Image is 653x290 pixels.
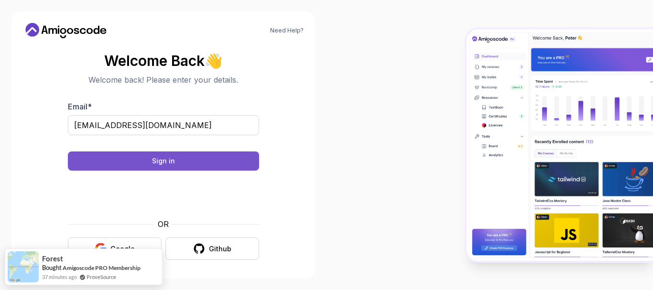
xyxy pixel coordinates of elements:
[23,23,109,38] a: Home link
[68,74,259,86] p: Welcome back! Please enter your details.
[270,27,304,34] a: Need Help?
[42,264,62,271] span: Bought
[8,251,39,282] img: provesource social proof notification image
[165,237,259,260] button: Github
[63,264,141,271] a: Amigoscode PRO Membership
[110,244,135,254] div: Google
[87,273,116,281] a: ProveSource
[152,156,175,166] div: Sign in
[467,29,653,261] img: Amigoscode Dashboard
[42,255,63,263] span: Forest
[68,237,162,260] button: Google
[68,151,259,171] button: Sign in
[158,218,169,230] p: OR
[42,273,77,281] span: 37 minutes ago
[204,53,223,69] span: 👋
[68,53,259,68] h2: Welcome Back
[91,176,236,213] iframe: Widget containing checkbox for hCaptcha security challenge
[209,244,231,254] div: Github
[68,115,259,135] input: Enter your email
[68,102,92,111] label: Email *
